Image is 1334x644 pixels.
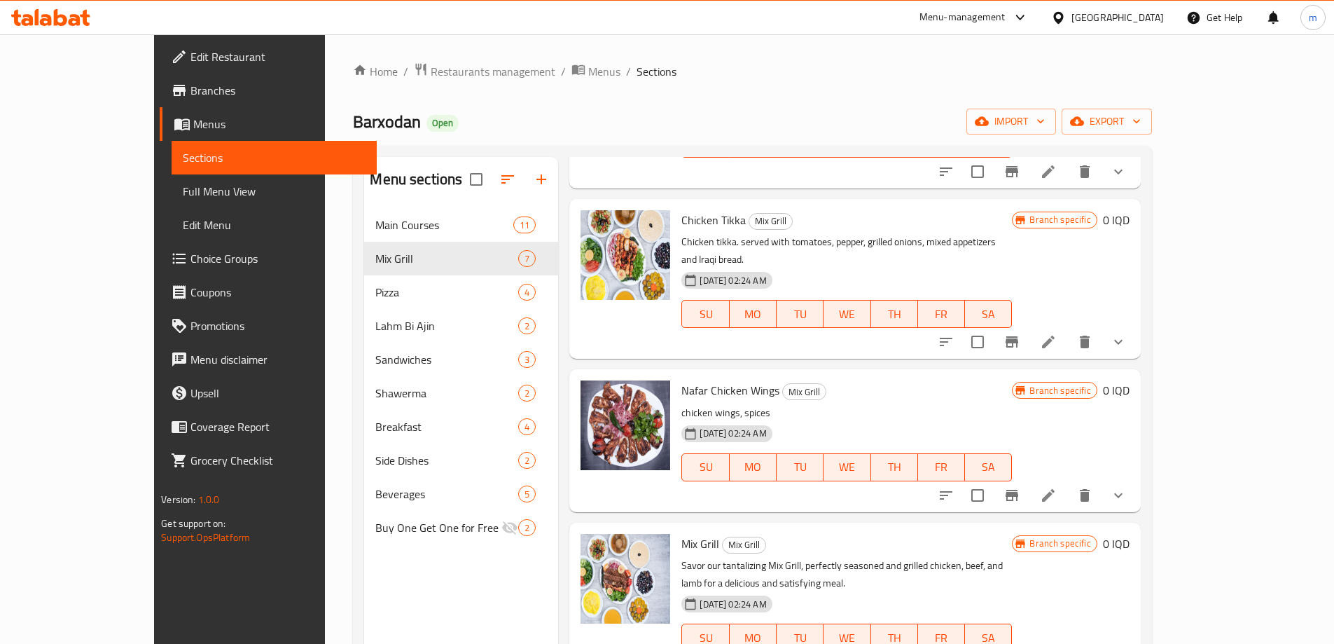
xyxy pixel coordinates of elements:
span: Pizza [375,284,518,301]
nav: Menu sections [364,203,558,550]
span: Mix Grill [375,250,518,267]
div: Buy One Get One for Free2 [364,511,558,544]
span: Main Courses [375,217,513,233]
span: SU [688,304,723,324]
div: Side Dishes2 [364,444,558,477]
button: TU [777,300,824,328]
button: delete [1068,155,1102,189]
p: chicken wings, spices [681,404,1012,422]
button: show more [1102,155,1135,189]
span: 5 [519,488,535,501]
span: MO [735,304,771,324]
span: TU [782,457,818,477]
div: Buy One Get One for Free [375,519,501,536]
span: Sections [183,149,366,166]
span: Edit Restaurant [190,48,366,65]
span: [DATE] 02:24 AM [694,427,772,440]
a: Menus [571,62,620,81]
span: Select to update [963,157,992,186]
span: m [1309,10,1317,25]
p: Chicken tikka. served with tomatoes, pepper, grilled onions, mixed appetizers and Iraqi bread. [681,233,1012,268]
span: Branch specific [1024,384,1096,397]
span: 11 [514,219,535,232]
span: Branches [190,82,366,99]
span: Menu disclaimer [190,351,366,368]
a: Edit menu item [1040,334,1057,350]
nav: breadcrumb [353,62,1151,81]
a: Coupons [160,275,377,309]
svg: Inactive section [501,519,518,536]
a: Sections [172,141,377,174]
button: show more [1102,325,1135,359]
span: Promotions [190,317,366,334]
a: Edit Restaurant [160,40,377,74]
a: Promotions [160,309,377,343]
button: Add section [524,163,558,196]
span: 1.0.0 [198,491,220,509]
span: SU [688,457,723,477]
svg: Show Choices [1110,163,1127,180]
div: items [518,486,536,502]
div: items [513,217,536,233]
span: Branch specific [1024,537,1096,550]
button: delete [1068,325,1102,359]
button: Branch-specific-item [995,479,1029,512]
a: Branches [160,74,377,107]
button: SA [965,300,1012,328]
span: Coupons [190,284,366,301]
span: Barxodan [353,106,421,137]
div: Shawerma2 [364,376,558,410]
div: Menu-management [919,9,1006,26]
span: Nafar Chicken Wings [681,380,779,401]
div: Mix Grill [782,383,826,400]
span: Menus [193,116,366,132]
a: Menu disclaimer [160,343,377,376]
li: / [561,63,566,80]
div: Side Dishes [375,452,518,469]
button: sort-choices [929,479,963,512]
div: Main Courses11 [364,208,558,242]
span: 2 [519,521,535,535]
button: FR [918,453,965,481]
li: / [626,63,631,80]
div: Sandwiches [375,351,518,368]
a: Edit Menu [172,208,377,242]
span: Select to update [963,481,992,510]
a: Edit menu item [1040,163,1057,180]
span: TH [877,304,912,324]
div: Breakfast4 [364,410,558,444]
span: TH [877,457,912,477]
span: Open [426,117,459,129]
span: Grocery Checklist [190,452,366,469]
span: Edit Menu [183,217,366,233]
span: Shawerma [375,385,518,402]
a: Upsell [160,376,377,410]
button: TH [871,453,918,481]
span: Version: [161,491,195,509]
button: SU [681,453,729,481]
div: items [518,284,536,301]
a: Grocery Checklist [160,444,377,477]
h6: 0 IQD [1103,534,1130,554]
span: 4 [519,420,535,434]
span: Breakfast [375,418,518,435]
div: [GEOGRAPHIC_DATA] [1071,10,1164,25]
button: SU [681,300,729,328]
button: import [966,109,1056,135]
a: Edit menu item [1040,487,1057,504]
button: sort-choices [929,325,963,359]
span: Restaurants management [431,63,555,80]
span: Mix Grill [681,533,719,554]
li: / [403,63,408,80]
a: Choice Groups [160,242,377,275]
a: Support.OpsPlatform [161,528,250,547]
button: show more [1102,479,1135,512]
img: Nafar Chicken Wings [581,381,670,470]
span: Coverage Report [190,418,366,435]
span: FR [924,457,959,477]
button: SA [965,453,1012,481]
